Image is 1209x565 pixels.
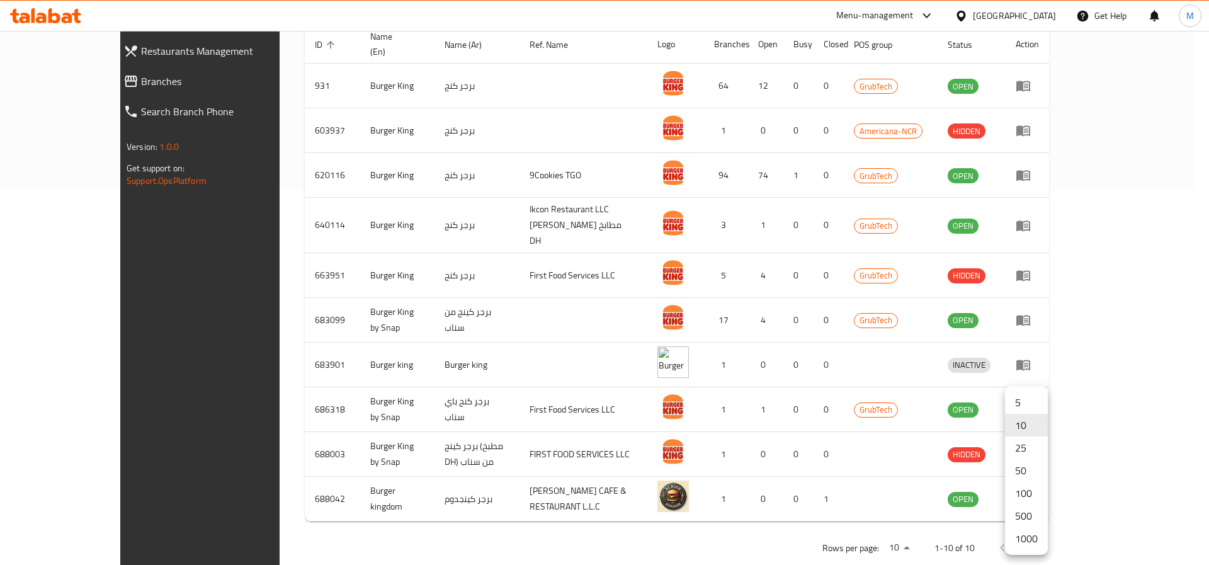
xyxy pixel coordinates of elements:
li: 50 [1005,459,1048,482]
li: 10 [1005,414,1048,437]
li: 1000 [1005,527,1048,550]
li: 5 [1005,391,1048,414]
li: 100 [1005,482,1048,505]
li: 25 [1005,437,1048,459]
li: 500 [1005,505,1048,527]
